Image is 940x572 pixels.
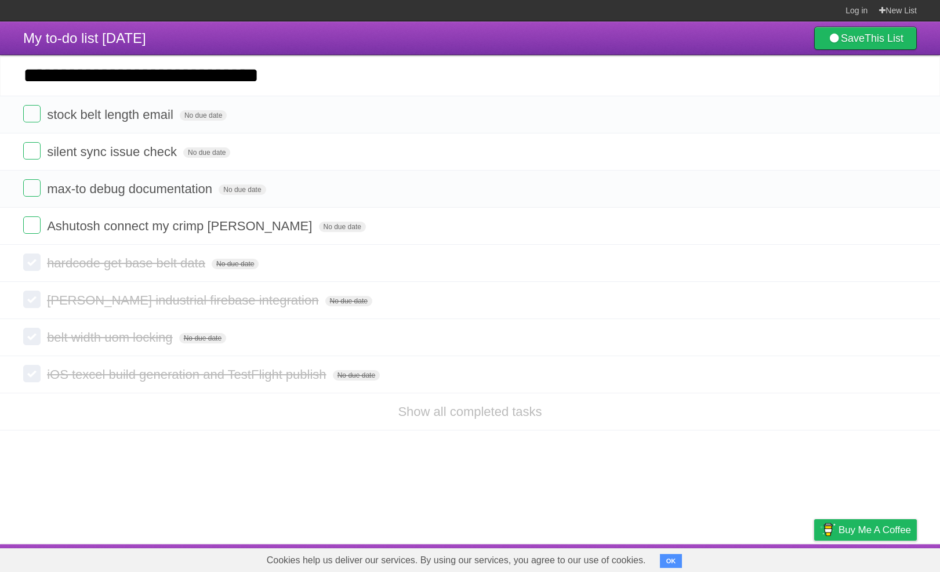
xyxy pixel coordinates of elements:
span: No due date [183,147,230,158]
span: stock belt length email [47,107,176,122]
span: Ashutosh connect my crimp [PERSON_NAME] [47,219,315,233]
a: Buy me a coffee [814,519,917,541]
label: Done [23,365,41,382]
span: belt width uom locking [47,330,175,345]
span: Cookies help us deliver our services. By using our services, you agree to our use of cookies. [255,549,658,572]
span: max-to debug documentation [47,182,215,196]
a: Terms [760,547,785,569]
span: No due date [179,333,226,343]
a: Suggest a feature [844,547,917,569]
span: [PERSON_NAME] industrial firebase integration [47,293,321,307]
span: No due date [219,184,266,195]
span: silent sync issue check [47,144,180,159]
label: Done [23,142,41,160]
a: Show all completed tasks [398,404,542,419]
img: Buy me a coffee [820,520,836,540]
span: No due date [333,370,380,381]
span: Buy me a coffee [839,520,911,540]
button: OK [660,554,683,568]
span: My to-do list [DATE] [23,30,146,46]
label: Done [23,179,41,197]
span: No due date [325,296,372,306]
label: Done [23,328,41,345]
b: This List [865,32,903,44]
label: Done [23,254,41,271]
span: No due date [180,110,227,121]
span: No due date [212,259,259,269]
a: SaveThis List [814,27,917,50]
a: About [660,547,684,569]
span: iOS texcel build generation and TestFlight publish [47,367,329,382]
a: Privacy [799,547,829,569]
label: Done [23,216,41,234]
span: No due date [319,222,366,232]
label: Done [23,105,41,122]
span: hardcode get base belt data [47,256,208,270]
a: Developers [698,547,745,569]
label: Done [23,291,41,308]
